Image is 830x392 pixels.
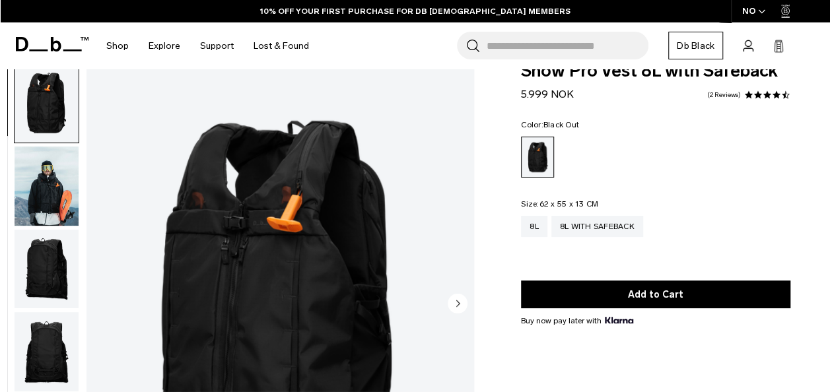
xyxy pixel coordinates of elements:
[106,22,129,69] a: Shop
[521,137,554,178] a: Black Out
[668,32,723,59] a: Db Black
[521,315,633,327] span: Buy now pay later with
[14,63,79,143] button: Snow Pro Vest 8L with Safeback
[521,280,790,308] button: Add to Cart
[260,5,571,17] a: 10% OFF YOUR FIRST PURCHASE FOR DB [DEMOGRAPHIC_DATA] MEMBERS
[521,88,574,100] span: 5.999 NOK
[14,146,79,226] button: Snow Pro Vest 8L with Safeback
[149,22,180,69] a: Explore
[15,230,79,309] img: Snow Pro Vest 8L with Safeback
[15,312,79,391] img: Snow Pro Vest 8L with Safeback
[200,22,234,69] a: Support
[543,120,579,129] span: Black Out
[707,92,741,98] a: 2 reviews
[15,63,79,143] img: Snow Pro Vest 8L with Safeback
[521,216,547,237] a: 8L
[521,121,579,129] legend: Color:
[539,199,598,209] span: 62 x 55 x 13 CM
[521,63,790,80] span: Snow Pro Vest 8L with Safeback
[605,317,633,323] img: {"height" => 20, "alt" => "Klarna"}
[521,200,598,208] legend: Size:
[14,311,79,392] button: Snow Pro Vest 8L with Safeback
[15,147,79,226] img: Snow Pro Vest 8L with Safeback
[448,293,467,315] button: Next slide
[551,216,643,237] a: 8L with Safeback
[254,22,309,69] a: Lost & Found
[14,229,79,310] button: Snow Pro Vest 8L with Safeback
[96,22,319,69] nav: Main Navigation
